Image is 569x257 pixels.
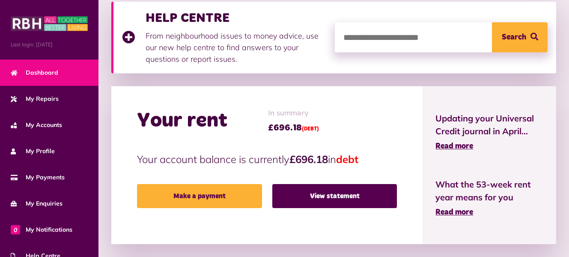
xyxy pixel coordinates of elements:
span: (DEBT) [302,127,319,132]
a: Updating your Universal Credit journal in April... Read more [435,112,543,152]
p: From neighbourhood issues to money advice, use our new help centre to find answers to your questi... [146,30,326,65]
a: View statement [272,184,397,208]
a: What the 53-week rent year means for you Read more [435,178,543,218]
h2: Your rent [137,109,227,133]
span: Read more [435,209,473,216]
button: Search [492,22,548,52]
a: Make a payment [137,184,262,208]
span: My Repairs [11,94,59,103]
span: My Accounts [11,121,62,130]
span: My Notifications [11,225,72,234]
h3: HELP CENTRE [146,10,326,26]
span: 0 [11,225,20,234]
span: Dashboard [11,68,58,77]
strong: £696.18 [289,153,328,166]
span: What the 53-week rent year means for you [435,178,543,204]
span: My Payments [11,173,65,182]
span: Updating your Universal Credit journal in April... [435,112,543,138]
img: MyRBH [11,15,88,32]
span: debt [336,153,358,166]
p: Your account balance is currently in [137,151,397,167]
span: £696.18 [268,121,319,134]
span: Last login: [DATE] [11,41,88,48]
span: Read more [435,142,473,150]
span: In summary [268,108,319,119]
span: My Enquiries [11,199,63,208]
span: My Profile [11,147,55,156]
span: Search [502,22,526,52]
